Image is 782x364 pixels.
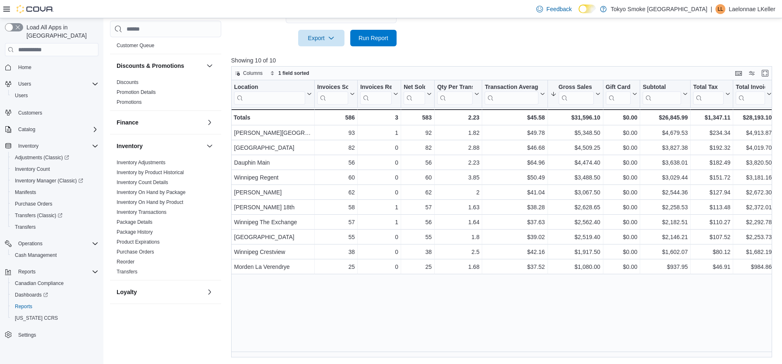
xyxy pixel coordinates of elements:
[18,81,31,87] span: Users
[404,187,432,197] div: 62
[404,202,432,212] div: 57
[437,172,479,182] div: 3.85
[232,68,266,78] button: Columns
[693,217,730,227] div: $110.27
[734,68,744,78] button: Keyboard shortcuts
[605,84,637,105] button: Gift Cards
[317,232,355,242] div: 55
[485,143,545,153] div: $46.68
[360,187,398,197] div: 0
[437,202,479,212] div: 1.63
[117,160,165,165] a: Inventory Adjustments
[117,42,154,49] span: Customer Queue
[2,238,102,249] button: Operations
[317,84,355,105] button: Invoices Sold
[605,247,637,257] div: $0.00
[736,187,772,197] div: $2,672.30
[12,187,98,197] span: Manifests
[8,187,102,198] button: Manifests
[15,315,58,321] span: [US_STATE] CCRS
[550,217,600,227] div: $2,562.40
[234,113,312,122] div: Totals
[15,201,53,207] span: Purchase Orders
[485,187,545,197] div: $41.04
[360,217,398,227] div: 1
[485,84,538,105] div: Transaction Average
[693,128,730,138] div: $234.34
[117,99,142,105] a: Promotions
[693,232,730,242] div: $107.52
[15,239,98,249] span: Operations
[404,217,432,227] div: 56
[117,209,167,215] a: Inventory Transactions
[8,249,102,261] button: Cash Management
[8,221,102,233] button: Transfers
[317,84,348,105] div: Invoices Sold
[12,290,98,300] span: Dashboards
[550,128,600,138] div: $5,348.50
[15,224,36,230] span: Transfers
[18,126,35,133] span: Catalog
[693,158,730,168] div: $182.49
[736,202,772,212] div: $2,372.01
[117,199,183,206] span: Inventory On Hand by Product
[15,62,35,72] a: Home
[117,62,184,70] h3: Discounts & Promotions
[15,141,42,151] button: Inventory
[12,302,36,311] a: Reports
[550,113,600,122] div: $31,596.10
[234,158,312,168] div: Dauphin Main
[605,84,631,91] div: Gift Cards
[8,198,102,210] button: Purchase Orders
[693,84,730,105] button: Total Tax
[605,187,637,197] div: $0.00
[267,68,313,78] button: 1 field sorted
[360,84,392,105] div: Invoices Ref
[205,61,215,71] button: Discounts & Promotions
[550,84,600,105] button: Gross Sales
[15,166,50,172] span: Inventory Count
[12,313,98,323] span: Washington CCRS
[15,330,39,340] a: Settings
[729,4,775,14] p: Laelonnae LKeller
[12,250,60,260] a: Cash Management
[360,247,398,257] div: 0
[317,128,355,138] div: 93
[437,217,479,227] div: 1.64
[15,330,98,340] span: Settings
[15,177,83,184] span: Inventory Manager (Classic)
[736,247,772,257] div: $1,682.19
[404,158,432,168] div: 56
[298,30,344,46] button: Export
[234,128,312,138] div: [PERSON_NAME][GEOGRAPHIC_DATA]
[693,143,730,153] div: $192.32
[485,247,545,257] div: $42.16
[550,187,600,197] div: $3,067.50
[12,153,98,163] span: Adjustments (Classic)
[15,292,48,298] span: Dashboards
[643,128,688,138] div: $4,679.53
[736,158,772,168] div: $3,820.50
[485,217,545,227] div: $37.63
[12,199,98,209] span: Purchase Orders
[550,158,600,168] div: $4,474.40
[605,113,637,122] div: $0.00
[8,90,102,101] button: Users
[12,153,72,163] a: Adjustments (Classic)
[693,113,730,122] div: $1,347.11
[437,247,479,257] div: 2.5
[205,117,215,127] button: Finance
[643,172,688,182] div: $3,029.44
[12,187,39,197] a: Manifests
[15,92,28,99] span: Users
[18,332,36,338] span: Settings
[643,187,688,197] div: $2,544.36
[747,68,757,78] button: Display options
[8,210,102,221] a: Transfers (Classic)
[117,219,153,225] a: Package Details
[18,143,38,149] span: Inventory
[437,143,479,153] div: 2.88
[710,4,712,14] p: |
